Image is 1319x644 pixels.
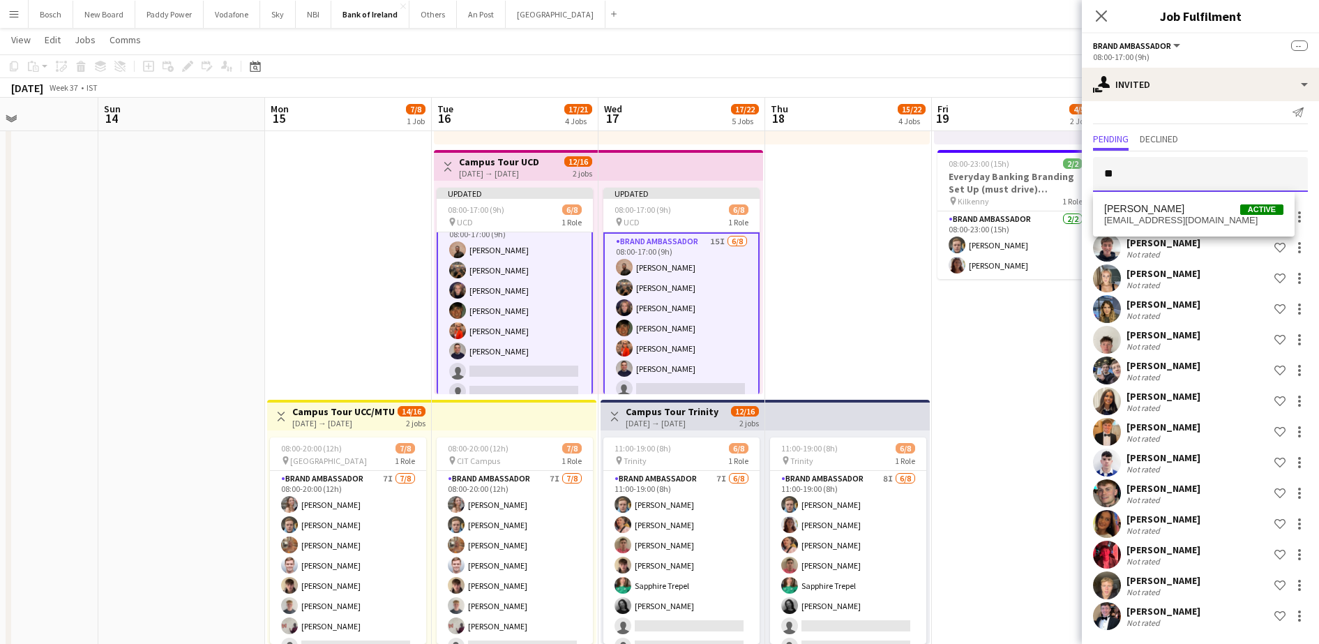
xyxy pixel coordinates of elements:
[602,110,622,126] span: 17
[1126,587,1163,597] div: Not rated
[615,443,671,454] span: 11:00-19:00 (8h)
[626,405,718,418] h3: Campus Tour Trinity
[437,188,593,199] div: Updated
[935,110,949,126] span: 19
[729,443,748,454] span: 6/8
[1104,215,1283,226] span: aaronmurphy321@gmail.com
[1126,421,1200,433] div: [PERSON_NAME]
[135,1,204,28] button: Paddy Power
[603,188,760,199] div: Updated
[104,103,121,115] span: Sun
[75,33,96,46] span: Jobs
[1062,196,1083,207] span: 1 Role
[769,110,788,126] span: 18
[562,443,582,454] span: 7/8
[562,204,582,215] span: 6/8
[1126,451,1200,464] div: [PERSON_NAME]
[728,217,748,227] span: 1 Role
[459,156,539,168] h3: Campus Tour UCD
[437,215,593,407] app-card-role: Brand Ambassador15I6/808:00-17:00 (9h)[PERSON_NAME][PERSON_NAME][PERSON_NAME][PERSON_NAME][PERSON...
[1093,40,1182,51] button: Brand Ambassador
[11,81,43,95] div: [DATE]
[949,158,1009,169] span: 08:00-23:00 (15h)
[739,417,759,428] div: 2 jobs
[6,31,36,49] a: View
[269,110,289,126] span: 15
[1126,310,1163,321] div: Not rated
[1093,134,1129,144] span: Pending
[615,204,671,215] span: 08:00-17:00 (9h)
[937,211,1094,279] app-card-role: Brand Ambassador2/208:00-23:00 (15h)[PERSON_NAME][PERSON_NAME]
[45,33,61,46] span: Edit
[937,150,1094,279] app-job-card: 08:00-23:00 (15h)2/2Everyday Banking Branding Set Up (must drive) Overnight Kilkenny1 RoleBrand A...
[1126,513,1200,525] div: [PERSON_NAME]
[958,196,989,207] span: Kilkenny
[898,116,925,126] div: 4 Jobs
[1140,134,1178,144] span: Declined
[565,116,591,126] div: 4 Jobs
[1126,556,1163,567] div: Not rated
[1126,237,1200,249] div: [PERSON_NAME]
[1104,203,1184,215] span: Aaron Murphy
[731,104,759,114] span: 17/22
[459,168,539,179] div: [DATE] → [DATE]
[506,1,605,28] button: [GEOGRAPHIC_DATA]
[448,443,508,454] span: 08:00-20:00 (12h)
[1126,605,1200,617] div: [PERSON_NAME]
[270,437,426,644] app-job-card: 08:00-20:00 (12h)7/8 [GEOGRAPHIC_DATA]1 RoleBrand Ambassador7I7/808:00-20:00 (12h)[PERSON_NAME][P...
[731,406,759,417] span: 12/16
[603,188,760,394] app-job-card: Updated08:00-17:00 (9h)6/8 UCD1 RoleBrand Ambassador15I6/808:00-17:00 (9h)[PERSON_NAME][PERSON_NA...
[1126,390,1200,403] div: [PERSON_NAME]
[898,104,926,114] span: 15/22
[110,33,141,46] span: Comms
[624,217,640,227] span: UCD
[770,437,926,644] div: 11:00-19:00 (8h)6/8 Trinity1 RoleBrand Ambassador8I6/811:00-19:00 (8h)[PERSON_NAME][PERSON_NAME][...
[296,1,331,28] button: NBI
[1126,495,1163,505] div: Not rated
[46,82,81,93] span: Week 37
[937,103,949,115] span: Fri
[1070,116,1092,126] div: 2 Jobs
[896,443,915,454] span: 6/8
[1126,574,1200,587] div: [PERSON_NAME]
[728,456,748,466] span: 1 Role
[781,443,838,454] span: 11:00-19:00 (8h)
[1093,52,1308,62] div: 08:00-17:00 (9h)
[398,406,425,417] span: 14/16
[1240,204,1283,215] span: Active
[292,405,395,418] h3: Campus Tour UCC/MTU
[1082,68,1319,101] div: Invited
[603,437,760,644] app-job-card: 11:00-19:00 (8h)6/8 Trinity1 RoleBrand Ambassador7I6/811:00-19:00 (8h)[PERSON_NAME][PERSON_NAME][...
[271,103,289,115] span: Mon
[564,104,592,114] span: 17/21
[1069,104,1089,114] span: 4/5
[624,456,647,466] span: Trinity
[437,188,593,394] app-job-card: Updated08:00-17:00 (9h)6/8 UCD1 RoleBrand Ambassador15I6/808:00-17:00 (9h)[PERSON_NAME][PERSON_NA...
[457,1,506,28] button: An Post
[406,104,425,114] span: 7/8
[1093,40,1171,51] span: Brand Ambassador
[771,103,788,115] span: Thu
[573,167,592,179] div: 2 jobs
[1126,617,1163,628] div: Not rated
[603,232,760,424] app-card-role: Brand Ambassador15I6/808:00-17:00 (9h)[PERSON_NAME][PERSON_NAME][PERSON_NAME][PERSON_NAME][PERSON...
[29,1,73,28] button: Bosch
[895,456,915,466] span: 1 Role
[1126,298,1200,310] div: [PERSON_NAME]
[732,116,758,126] div: 5 Jobs
[1126,372,1163,382] div: Not rated
[1126,280,1163,290] div: Not rated
[409,1,457,28] button: Others
[86,82,98,93] div: IST
[564,156,592,167] span: 12/16
[1126,525,1163,536] div: Not rated
[437,103,453,115] span: Tue
[604,103,622,115] span: Wed
[290,456,367,466] span: [GEOGRAPHIC_DATA]
[73,1,135,28] button: New Board
[457,456,500,466] span: CIT Campus
[39,31,66,49] a: Edit
[561,456,582,466] span: 1 Role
